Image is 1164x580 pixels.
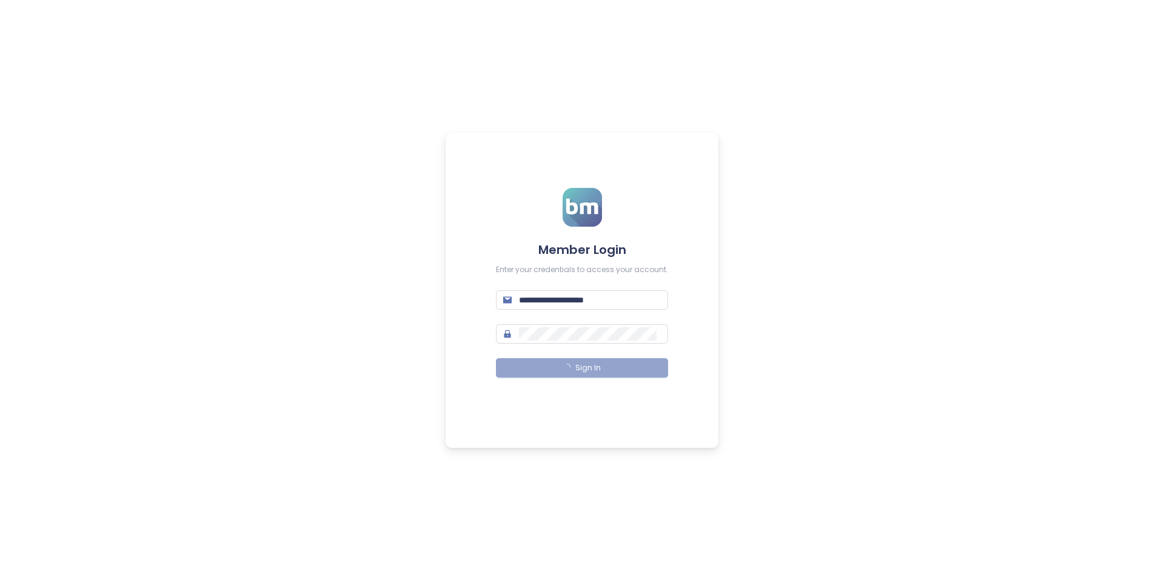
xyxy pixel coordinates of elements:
span: mail [503,296,512,304]
span: loading [562,362,571,372]
span: Sign In [575,362,601,374]
button: Sign In [496,358,668,378]
div: Enter your credentials to access your account. [496,264,668,276]
h4: Member Login [496,241,668,258]
img: logo [563,188,602,227]
span: lock [503,330,512,338]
